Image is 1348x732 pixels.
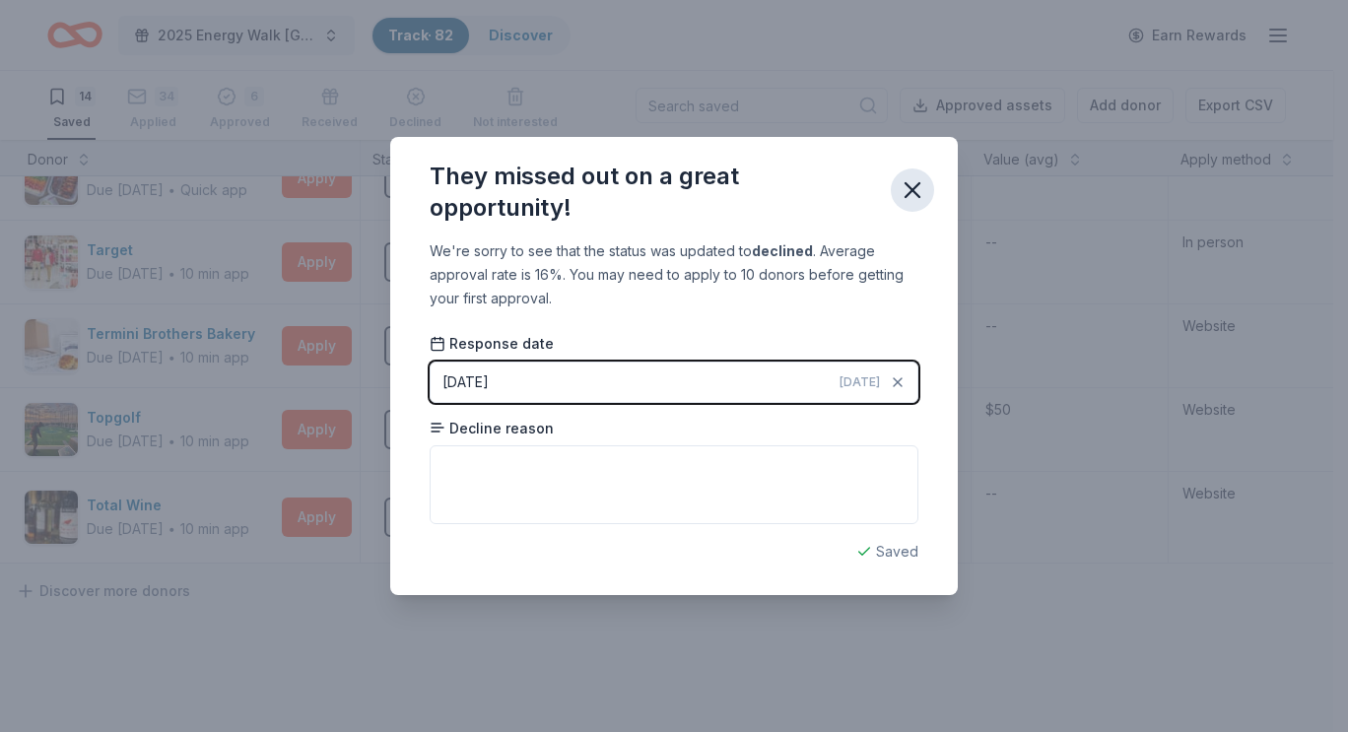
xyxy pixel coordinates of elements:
[430,161,875,224] div: They missed out on a great opportunity!
[752,242,813,259] b: declined
[430,362,918,403] button: [DATE][DATE]
[840,374,880,390] span: [DATE]
[442,370,489,394] div: [DATE]
[430,334,554,354] span: Response date
[430,239,918,310] div: We're sorry to see that the status was updated to . Average approval rate is 16%. You may need to...
[430,419,554,438] span: Decline reason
